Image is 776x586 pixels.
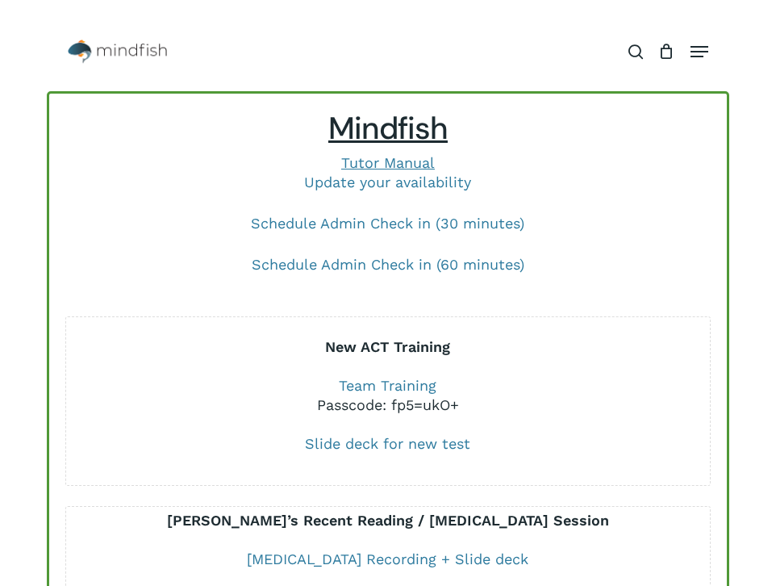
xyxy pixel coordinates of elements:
[247,550,528,567] a: [MEDICAL_DATA] Recording + Slide deck
[304,174,471,190] a: Update your availability
[251,215,524,232] a: Schedule Admin Check in (30 minutes)
[651,31,682,72] a: Cart
[328,108,448,149] span: Mindfish
[68,40,166,64] img: Mindfish Test Prep & Academics
[47,31,730,72] header: Main Menu
[341,154,435,171] a: Tutor Manual
[690,44,708,60] a: Navigation Menu
[66,396,710,415] div: Passcode: fp5=ukO+
[339,377,436,394] a: Team Training
[167,512,609,529] b: [PERSON_NAME]’s Recent Reading / [MEDICAL_DATA] Session
[252,256,524,273] a: Schedule Admin Check in (60 minutes)
[670,479,753,563] iframe: Chatbot
[325,338,450,355] b: New ACT Training
[305,435,470,452] a: Slide deck for new test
